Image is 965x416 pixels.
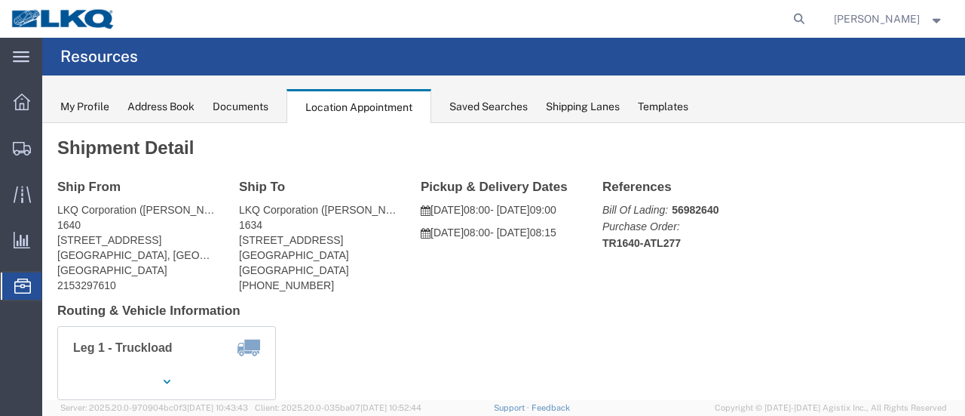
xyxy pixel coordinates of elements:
a: Feedback [532,403,570,412]
span: Sopha Sam [834,11,920,27]
span: Client: 2025.20.0-035ba07 [255,403,421,412]
span: Server: 2025.20.0-970904bc0f3 [60,403,248,412]
button: [PERSON_NAME] [833,10,945,28]
img: logo [11,8,116,30]
span: [DATE] 10:52:44 [360,403,421,412]
div: Location Appointment [286,89,431,124]
iframe: FS Legacy Container [42,123,965,400]
div: Shipping Lanes [546,99,620,115]
h4: Resources [60,38,138,75]
div: Documents [213,99,268,115]
div: Address Book [127,99,195,115]
span: Copyright © [DATE]-[DATE] Agistix Inc., All Rights Reserved [715,402,947,414]
span: [DATE] 10:43:43 [187,403,248,412]
div: Saved Searches [449,99,528,115]
a: Support [494,403,532,412]
div: Templates [638,99,688,115]
div: My Profile [60,99,109,115]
